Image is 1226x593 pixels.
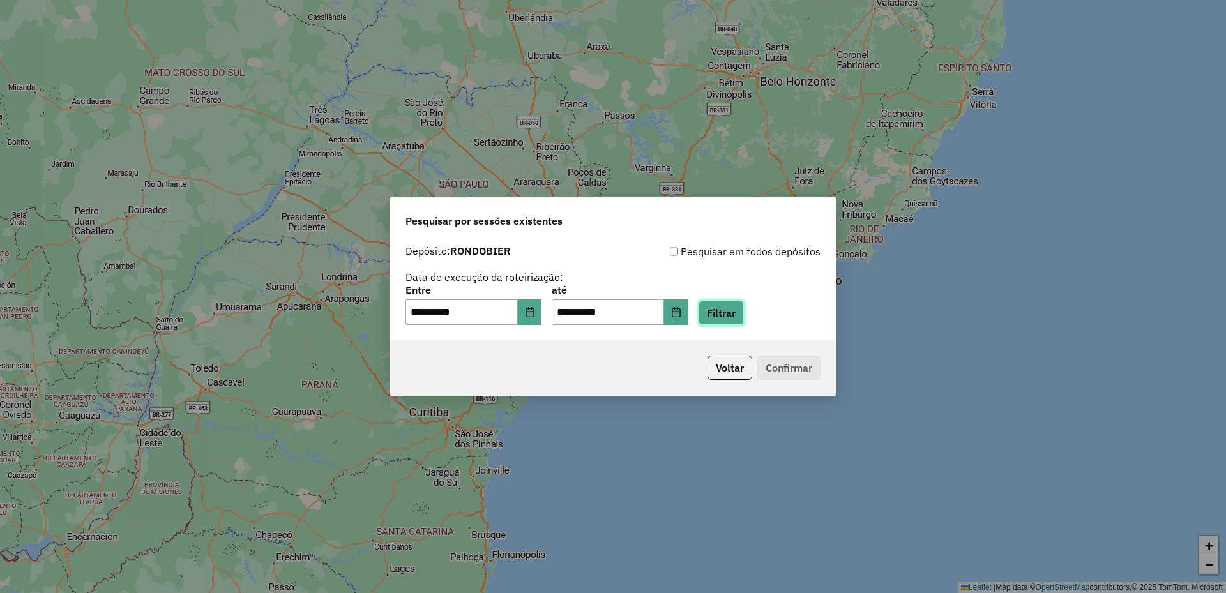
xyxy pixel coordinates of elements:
[405,213,563,229] span: Pesquisar por sessões existentes
[405,243,511,259] label: Depósito:
[518,299,542,325] button: Choose Date
[552,282,688,297] label: até
[405,269,563,285] label: Data de execução da roteirização:
[450,244,511,257] strong: RONDOBIER
[708,356,752,380] button: Voltar
[405,282,541,297] label: Entre
[613,244,821,259] div: Pesquisar em todos depósitos
[664,299,688,325] button: Choose Date
[699,301,744,325] button: Filtrar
